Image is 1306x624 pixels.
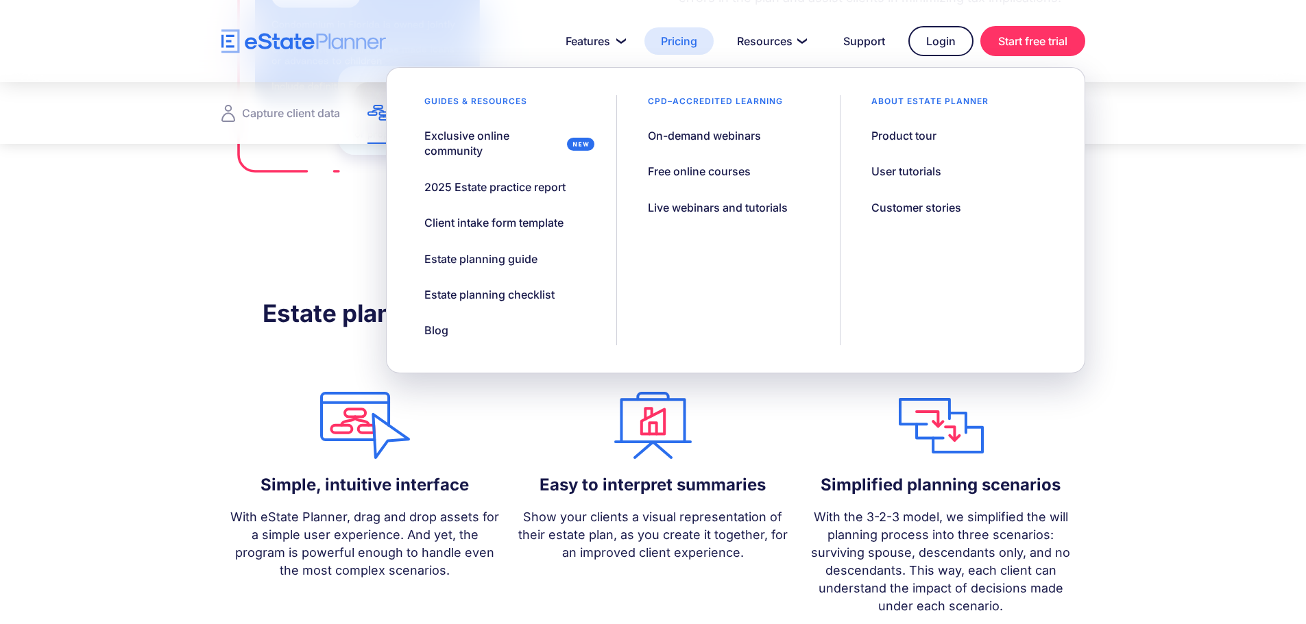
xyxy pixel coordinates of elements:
a: Resources [721,27,820,55]
div: User tutorials [871,164,941,179]
h5: Easy to interpret summaries [540,475,766,495]
div: CPD–accredited learning [631,95,800,114]
a: Pricing [644,27,714,55]
div: Estate planning checklist [424,287,555,302]
a: Start free trial [980,26,1085,56]
div: Product tour [871,128,936,143]
div: 2025 Estate practice report [424,179,566,195]
a: Estate planning guide [407,245,555,273]
a: Blog [407,316,465,345]
a: Support [827,27,902,55]
a: Exclusive online community [407,121,603,166]
a: Customer stories [854,193,978,222]
a: 2025 Estate practice report [407,173,583,201]
a: Capture client data [221,82,340,144]
h5: Simplified planning scenarios [821,475,1061,495]
h2: Estate plans that are simple to create and even simpler to explain to clients [221,298,1085,358]
p: With the 3-2-3 model, we simplified the will planning process into three scenarios: surviving spo... [803,508,1078,615]
a: Create estate plans [367,82,495,144]
div: Estate planning guide [424,251,537,266]
div: Client intake form template [424,215,564,230]
p: Show your clients a visual representation of their estate plan, as you create it together, for an... [516,508,790,562]
p: With eState Planner, drag and drop assets for a simple user experience. And yet, the program is p... [228,508,503,579]
a: Live webinars and tutorials [631,193,805,222]
div: Live webinars and tutorials [648,200,788,215]
div: Customer stories [871,200,961,215]
div: Blog [424,323,448,338]
a: Features [549,27,638,55]
div: On-demand webinars [648,128,761,143]
a: User tutorials [854,157,958,186]
a: home [221,29,386,53]
div: Capture client data [242,103,340,123]
div: Exclusive online community [424,128,561,159]
a: Login [908,26,974,56]
h5: Simple, intuitive interface [261,475,469,495]
div: Free online courses [648,164,751,179]
div: About estate planner [854,95,1006,114]
a: On-demand webinars [631,121,778,150]
a: Free online courses [631,157,768,186]
a: Product tour [854,121,954,150]
a: Client intake form template [407,208,581,237]
div: Guides & resources [407,95,544,114]
a: Estate planning checklist [407,280,572,309]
